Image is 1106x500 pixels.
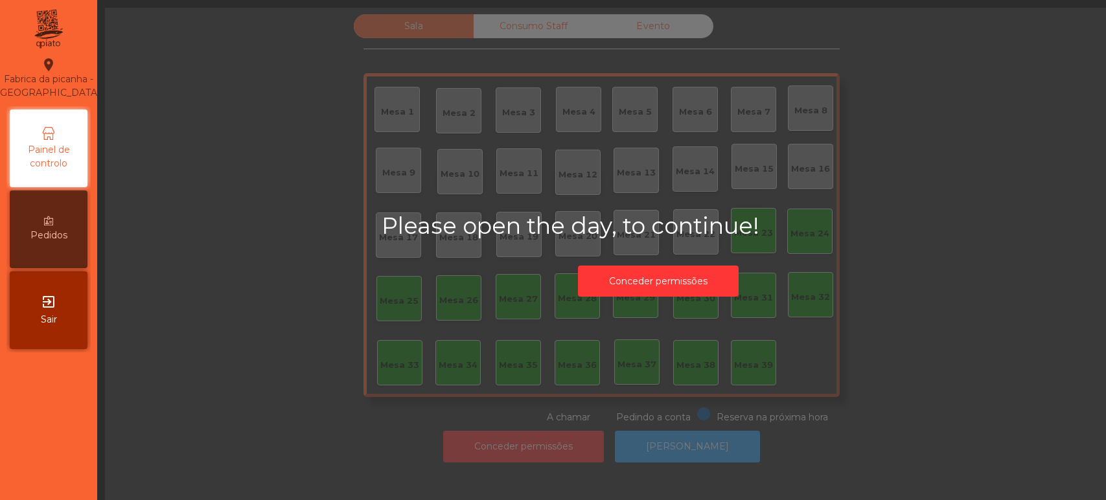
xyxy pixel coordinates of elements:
span: Pedidos [30,229,67,242]
i: location_on [41,57,56,73]
button: Conceder permissões [578,266,739,297]
span: Painel de controlo [13,143,84,170]
img: qpiato [32,6,64,52]
i: exit_to_app [41,294,56,310]
span: Sair [41,313,57,326]
h2: Please open the day, to continue! [382,212,935,240]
